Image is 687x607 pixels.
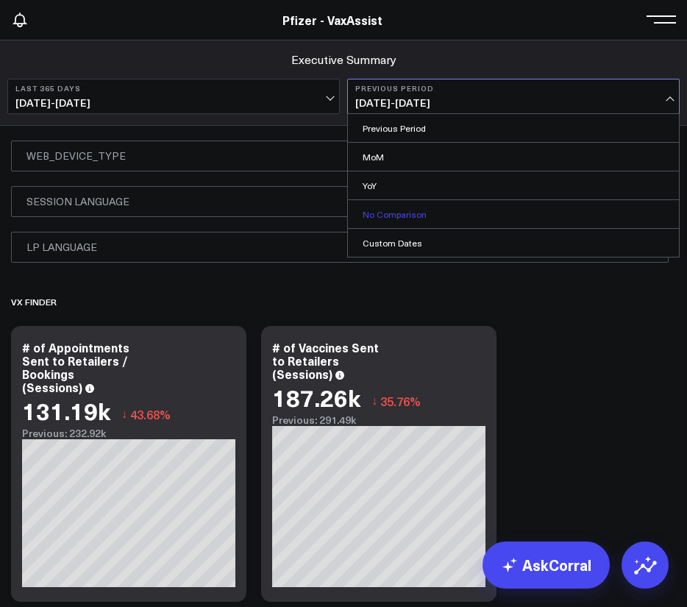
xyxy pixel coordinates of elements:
a: Previous Period [348,114,679,142]
button: Previous Period[DATE]-[DATE] [347,79,680,114]
b: Previous Period [355,84,672,93]
div: 187.26k [272,384,360,411]
div: # of Appointments Sent to Retailers / Bookings (Sessions) [22,339,129,395]
span: ↓ [371,391,377,411]
div: Vx Finder [11,285,57,319]
span: 35.76% [380,393,421,409]
a: Custom Dates [348,229,679,257]
a: AskCorral [483,542,610,589]
a: MoM [348,143,679,171]
span: [DATE] - [DATE] [355,97,672,109]
span: 43.68% [130,406,171,422]
span: [DATE] - [DATE] [15,97,332,109]
div: 131.19k [22,397,110,424]
a: No Comparison [348,200,679,228]
button: Last 365 Days[DATE]-[DATE] [7,79,340,114]
div: # of Vaccines Sent to Retailers (Sessions) [272,339,379,382]
a: Pfizer - VaxAssist [282,12,382,28]
div: Previous: 232.92k [22,427,235,439]
b: Last 365 Days [15,84,332,93]
div: Previous: 291.49k [272,414,485,426]
a: YoY [348,171,679,199]
a: Executive Summary [291,52,396,68]
span: ↓ [121,405,127,424]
